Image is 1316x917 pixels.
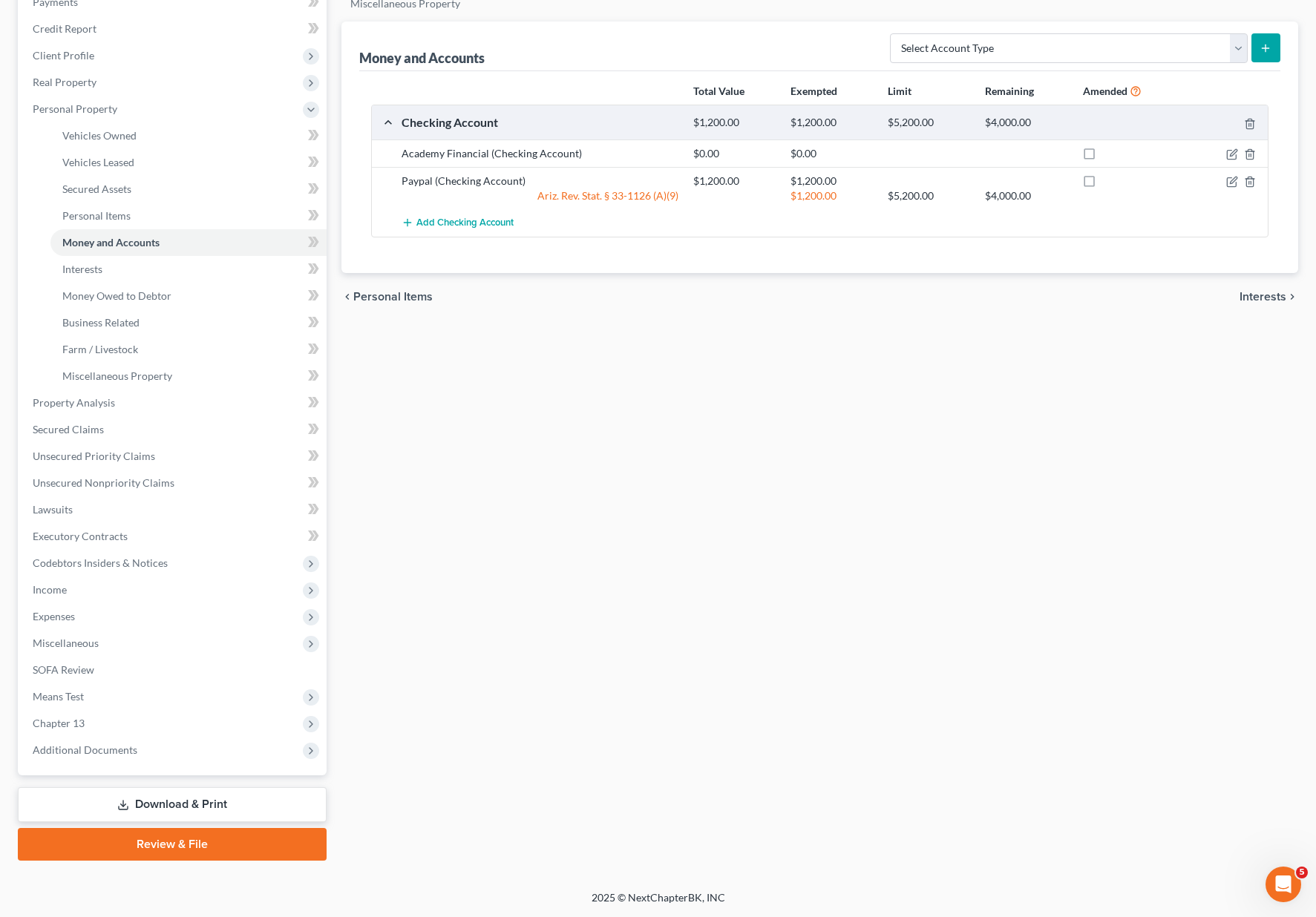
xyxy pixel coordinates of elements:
[50,309,327,336] a: Business Related
[21,416,327,443] a: Secured Claims
[50,203,327,229] a: Personal Items
[686,174,783,188] div: $1,200.00
[1286,291,1298,303] i: chevron_right
[21,657,327,683] a: SOFA Review
[235,890,1081,917] div: 2025 © NextChapterBK, INC
[62,236,160,249] span: Money and Accounts
[33,530,128,542] span: Executory Contracts
[783,174,880,188] div: $1,200.00
[62,369,172,382] span: Miscellaneous Property
[62,343,138,355] span: Farm / Livestock
[50,363,327,390] a: Miscellaneous Property
[394,114,686,130] div: Checking Account
[1083,85,1127,97] strong: Amended
[394,146,686,161] div: Academy Financial (Checking Account)
[693,85,744,97] strong: Total Value
[353,291,433,303] span: Personal Items
[1266,867,1301,902] iframe: Intercom live chat
[341,291,353,303] i: chevron_left
[21,390,327,416] a: Property Analysis
[783,188,880,203] div: $1,200.00
[33,637,99,649] span: Miscellaneous
[394,174,686,188] div: Paypal (Checking Account)
[33,102,117,115] span: Personal Property
[394,188,686,203] div: Ariz. Rev. Stat. § 33-1126 (A)(9)
[62,289,171,302] span: Money Owed to Debtor
[18,787,327,822] a: Download & Print
[50,149,327,176] a: Vehicles Leased
[416,217,514,229] span: Add Checking Account
[978,188,1075,203] div: $4,000.00
[21,523,327,550] a: Executory Contracts
[33,476,174,489] span: Unsecured Nonpriority Claims
[1240,291,1298,303] button: Interests chevron_right
[33,22,96,35] span: Credit Report
[33,690,84,703] span: Means Test
[33,743,137,756] span: Additional Documents
[888,85,911,97] strong: Limit
[783,146,880,161] div: $0.00
[62,316,140,329] span: Business Related
[1240,291,1286,303] span: Interests
[18,828,327,861] a: Review & File
[783,116,880,130] div: $1,200.00
[33,49,94,62] span: Client Profile
[50,283,327,309] a: Money Owed to Debtor
[33,450,155,462] span: Unsecured Priority Claims
[50,336,327,363] a: Farm / Livestock
[985,85,1034,97] strong: Remaining
[1296,867,1308,878] span: 5
[359,49,485,67] div: Money and Accounts
[341,291,433,303] button: chevron_left Personal Items
[50,122,327,149] a: Vehicles Owned
[21,496,327,523] a: Lawsuits
[790,85,837,97] strong: Exempted
[62,129,137,142] span: Vehicles Owned
[62,209,131,222] span: Personal Items
[402,209,514,237] button: Add Checking Account
[21,443,327,470] a: Unsecured Priority Claims
[880,116,978,130] div: $5,200.00
[880,188,978,203] div: $5,200.00
[978,116,1075,130] div: $4,000.00
[686,146,783,161] div: $0.00
[33,583,67,596] span: Income
[33,503,73,516] span: Lawsuits
[33,396,115,409] span: Property Analysis
[33,610,75,622] span: Expenses
[62,156,134,168] span: Vehicles Leased
[33,556,168,569] span: Codebtors Insiders & Notices
[33,663,94,676] span: SOFA Review
[50,256,327,283] a: Interests
[33,717,85,729] span: Chapter 13
[62,183,131,195] span: Secured Assets
[686,116,783,130] div: $1,200.00
[33,423,104,436] span: Secured Claims
[21,16,327,42] a: Credit Report
[33,76,96,88] span: Real Property
[21,470,327,496] a: Unsecured Nonpriority Claims
[50,176,327,203] a: Secured Assets
[62,263,102,275] span: Interests
[50,229,327,256] a: Money and Accounts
